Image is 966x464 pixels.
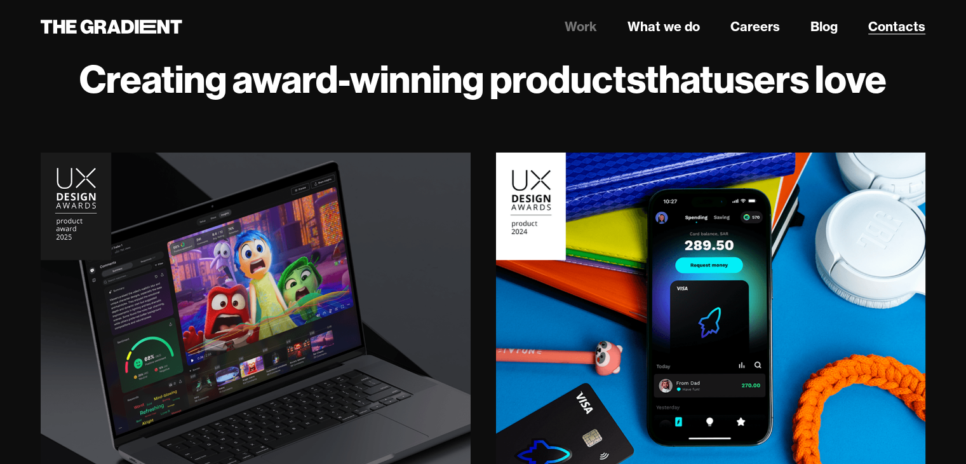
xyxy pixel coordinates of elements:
h1: Creating award-winning products users love [41,56,925,102]
strong: that [645,55,713,103]
a: Work [565,17,597,36]
a: Contacts [868,17,925,36]
a: Blog [810,17,838,36]
a: Careers [730,17,780,36]
a: What we do [627,17,700,36]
